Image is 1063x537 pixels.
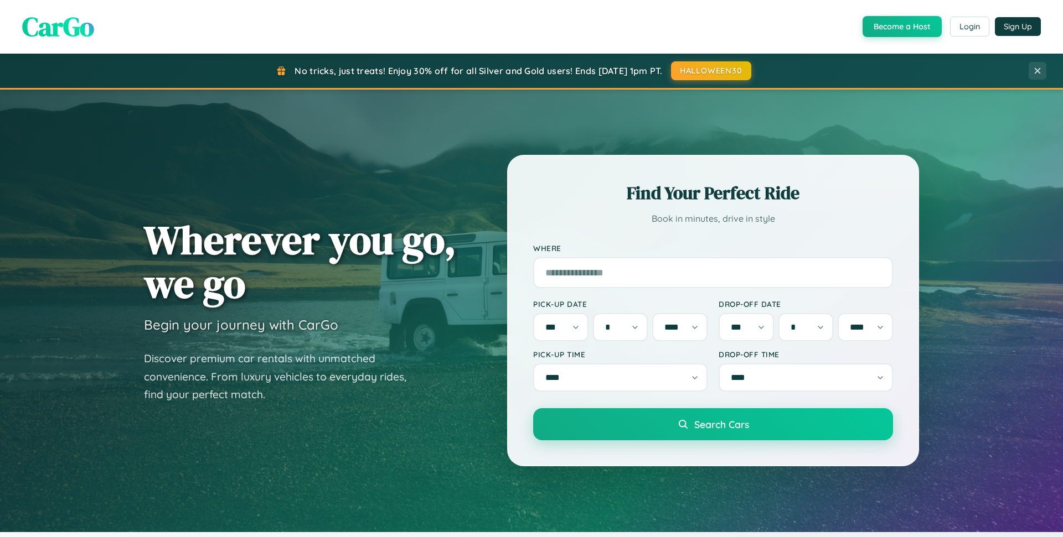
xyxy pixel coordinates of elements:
[144,316,338,333] h3: Begin your journey with CarGo
[995,17,1041,36] button: Sign Up
[533,243,893,253] label: Where
[719,350,893,359] label: Drop-off Time
[533,350,708,359] label: Pick-up Time
[719,299,893,309] label: Drop-off Date
[950,17,989,37] button: Login
[144,218,456,305] h1: Wherever you go, we go
[22,8,94,45] span: CarGo
[295,65,662,76] span: No tricks, just treats! Enjoy 30% off for all Silver and Gold users! Ends [DATE] 1pm PT.
[533,408,893,440] button: Search Cars
[694,418,749,430] span: Search Cars
[533,299,708,309] label: Pick-up Date
[533,181,893,205] h2: Find Your Perfect Ride
[533,211,893,227] p: Book in minutes, drive in style
[863,16,942,37] button: Become a Host
[671,61,751,80] button: HALLOWEEN30
[144,350,421,404] p: Discover premium car rentals with unmatched convenience. From luxury vehicles to everyday rides, ...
